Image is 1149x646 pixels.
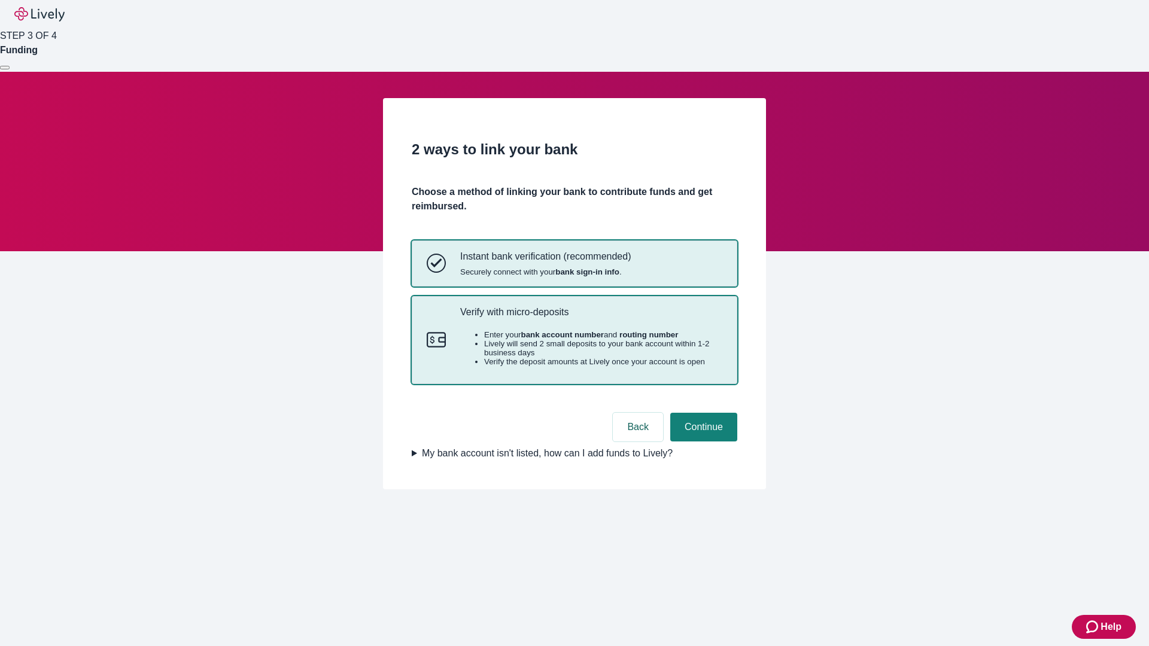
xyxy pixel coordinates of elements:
h4: Choose a method of linking your bank to contribute funds and get reimbursed. [412,185,737,214]
li: Enter your and [484,330,722,339]
button: Continue [670,413,737,441]
strong: bank account number [521,330,604,339]
p: Instant bank verification (recommended) [460,251,631,262]
span: Help [1101,620,1121,634]
summary: My bank account isn't listed, how can I add funds to Lively? [412,446,737,461]
svg: Instant bank verification [427,254,446,273]
span: Securely connect with your . [460,267,631,276]
img: Lively [14,7,65,22]
button: Back [613,413,663,441]
svg: Zendesk support icon [1086,620,1101,634]
h2: 2 ways to link your bank [412,139,737,160]
button: Instant bank verificationInstant bank verification (recommended)Securely connect with yourbank si... [412,241,737,285]
button: Micro-depositsVerify with micro-depositsEnter yourbank account numberand routing numberLively wil... [412,297,737,384]
strong: routing number [619,330,678,339]
button: Zendesk support iconHelp [1072,615,1136,639]
p: Verify with micro-deposits [460,306,722,318]
svg: Micro-deposits [427,330,446,349]
li: Lively will send 2 small deposits to your bank account within 1-2 business days [484,339,722,357]
li: Verify the deposit amounts at Lively once your account is open [484,357,722,366]
strong: bank sign-in info [555,267,619,276]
